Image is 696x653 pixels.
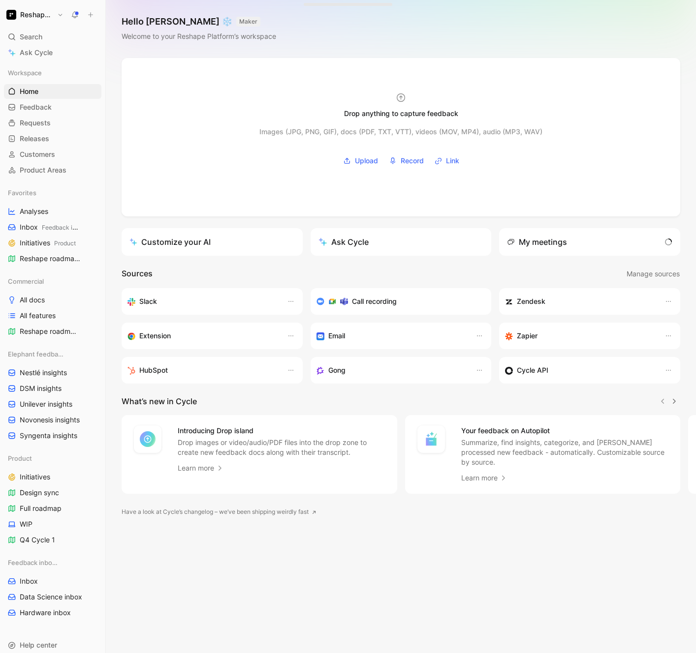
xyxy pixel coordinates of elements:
span: Data Science inbox [20,592,82,602]
span: DSM insights [20,384,62,393]
span: Syngenta insights [20,431,77,441]
a: Have a look at Cycle’s changelog – we’ve been shipping weirdly fast [122,507,316,517]
a: Feedback [4,100,101,115]
span: Feedback [20,102,52,112]
button: MAKER [236,17,260,27]
a: Learn more [178,462,224,474]
a: DSM insights [4,381,101,396]
a: Releases [4,131,101,146]
a: All docs [4,293,101,307]
span: Help center [20,641,57,649]
a: Full roadmap [4,501,101,516]
a: Analyses [4,204,101,219]
div: Search [4,30,101,44]
h3: Call recording [352,296,397,307]
div: Drop anything to capture feedback [344,108,458,119]
div: Customize your AI [129,236,211,248]
a: Hardware inbox [4,605,101,620]
a: All features [4,308,101,323]
span: Initiatives [20,238,76,248]
h3: HubSpot [139,364,168,376]
span: Nestlé insights [20,368,67,378]
span: Reshape roadmap [20,326,77,336]
span: Product [54,239,76,247]
div: Elephant feedback boards [4,347,101,361]
h3: Gong [328,364,346,376]
div: Commercial [4,274,101,289]
div: Sync your customers, send feedback and get updates in Slack [127,296,277,307]
span: Design sync [20,488,59,498]
a: Design sync [4,485,101,500]
h3: Zapier [517,330,538,342]
a: Inbox [4,574,101,589]
div: Welcome to your Reshape Platform’s workspace [122,30,276,42]
div: Forward emails to your feedback inbox [316,330,466,342]
span: Commercial [8,276,44,286]
span: Inbox [20,576,38,586]
a: InitiativesProduct [4,236,101,250]
div: Help center [4,638,101,653]
h1: Reshape Platform [20,10,53,19]
span: All docs [20,295,45,305]
button: Ask Cycle [311,228,492,256]
div: Sync customers & send feedback from custom sources. Get inspired by our favorite use case [505,364,655,376]
span: Workspace [8,68,42,78]
div: Favorites [4,185,101,200]
a: Customers [4,147,101,162]
span: All features [20,311,56,321]
span: Novonesis insights [20,415,80,425]
span: Feedback inboxes [8,558,61,567]
div: Product [4,451,101,466]
span: Requests [20,118,51,128]
div: Sync customers and create docs [505,296,655,307]
h3: Extension [139,330,171,342]
span: Reshape roadmap [20,254,83,264]
span: Manage sources [627,268,680,280]
div: Images (JPG, PNG, GIF), docs (PDF, TXT, VTT), videos (MOV, MP4), audio (MP3, WAV) [259,126,542,138]
div: Capture feedback from anywhere on the web [127,330,277,342]
div: ProductInitiativesDesign syncFull roadmapWIPQ4 Cycle 1 [4,451,101,547]
div: Elephant feedback boardsNestlé insightsDSM insightsUnilever insightsNovonesis insightsSyngenta in... [4,347,101,443]
a: Data Science inbox [4,590,101,604]
a: Reshape roadmap [4,324,101,339]
a: Novonesis insights [4,413,101,427]
button: Link [431,153,463,168]
a: Q4 Cycle 1 [4,533,101,547]
div: Capture feedback from your incoming calls [316,364,466,376]
a: Product Areas [4,163,101,178]
span: Upload [355,155,378,167]
a: Learn more [461,472,507,484]
p: Drop images or video/audio/PDF files into the drop zone to create new feedback docs along with th... [178,438,385,457]
a: Initiatives [4,470,101,484]
h3: Email [328,330,345,342]
div: My meetings [507,236,567,248]
button: Record [385,153,427,168]
h3: Cycle API [517,364,548,376]
span: Record [401,155,424,167]
span: Product Areas [20,165,66,175]
span: Q4 Cycle 1 [20,535,55,545]
span: Ask Cycle [20,47,53,59]
span: Feedback inboxes [42,224,92,231]
div: Feedback inboxesInboxData Science inboxHardware inbox [4,555,101,620]
a: Customize your AI [122,228,303,256]
p: Summarize, find insights, categorize, and [PERSON_NAME] processed new feedback - automatically. C... [461,438,669,467]
a: Syngenta insights [4,428,101,443]
span: Customers [20,149,55,159]
h2: What’s new in Cycle [122,395,197,407]
span: Favorites [8,188,36,198]
span: Link [446,155,459,167]
span: Analyses [20,207,48,216]
h4: Introducing Drop island [178,425,385,437]
span: Inbox [20,222,80,233]
div: Feedback inboxes [4,555,101,570]
a: Home [4,84,101,99]
div: Ask Cycle [318,236,369,248]
button: Reshape PlatformReshape Platform [4,8,66,22]
span: Initiatives [20,472,50,482]
a: WIP [4,517,101,532]
span: Hardware inbox [20,608,71,618]
div: Workspace [4,65,101,80]
a: Unilever insights [4,397,101,412]
span: Home [20,87,38,96]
